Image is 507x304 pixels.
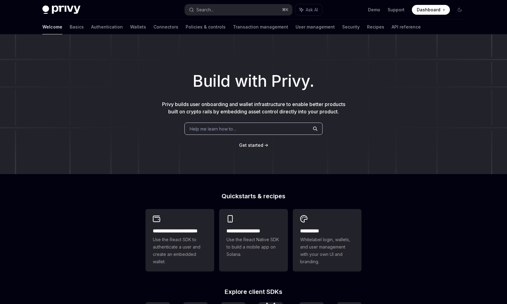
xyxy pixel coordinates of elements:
[295,4,322,15] button: Ask AI
[342,20,360,34] a: Security
[219,209,288,272] a: **** **** **** ***Use the React Native SDK to build a mobile app on Solana.
[153,236,207,265] span: Use the React SDK to authenticate a user and create an embedded wallet.
[367,20,384,34] a: Recipes
[412,5,450,15] a: Dashboard
[239,142,263,148] span: Get started
[42,20,62,34] a: Welcome
[10,69,497,93] h1: Build with Privy.
[392,20,421,34] a: API reference
[293,209,362,272] a: **** *****Whitelabel login, wallets, and user management with your own UI and branding.
[239,142,263,148] a: Get started
[196,6,214,13] div: Search...
[162,101,345,115] span: Privy builds user onboarding and wallet infrastructure to enable better products built on crypto ...
[282,7,288,12] span: ⌘ K
[300,236,354,265] span: Whitelabel login, wallets, and user management with your own UI and branding.
[185,4,292,15] button: Search...⌘K
[233,20,288,34] a: Transaction management
[190,126,236,132] span: Help me learn how to…
[153,20,178,34] a: Connectors
[306,7,318,13] span: Ask AI
[388,7,404,13] a: Support
[417,7,440,13] span: Dashboard
[145,193,362,199] h2: Quickstarts & recipes
[186,20,226,34] a: Policies & controls
[296,20,335,34] a: User management
[130,20,146,34] a: Wallets
[226,236,281,258] span: Use the React Native SDK to build a mobile app on Solana.
[368,7,380,13] a: Demo
[455,5,465,15] button: Toggle dark mode
[42,6,80,14] img: dark logo
[91,20,123,34] a: Authentication
[70,20,84,34] a: Basics
[145,289,362,295] h2: Explore client SDKs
